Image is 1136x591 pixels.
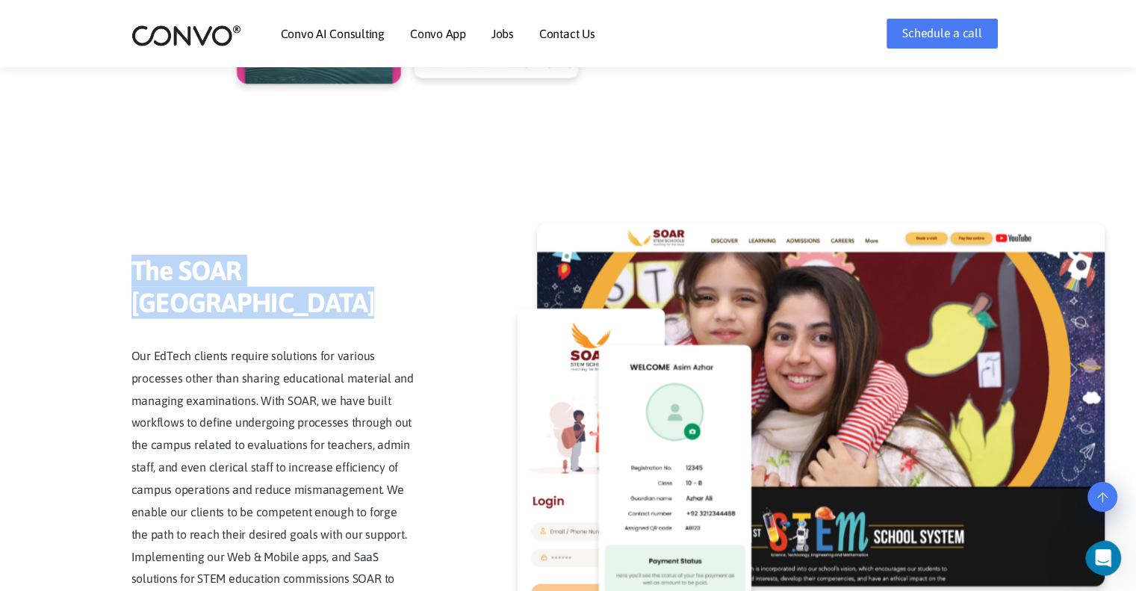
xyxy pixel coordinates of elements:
[281,28,385,40] a: Convo AI Consulting
[410,28,466,40] a: Convo App
[131,255,415,323] span: The SOAR [GEOGRAPHIC_DATA]
[539,28,595,40] a: Contact Us
[491,28,514,40] a: Jobs
[131,24,241,47] img: logo_2.png
[1085,540,1132,576] iframe: Intercom live chat
[887,19,997,49] a: Schedule a call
